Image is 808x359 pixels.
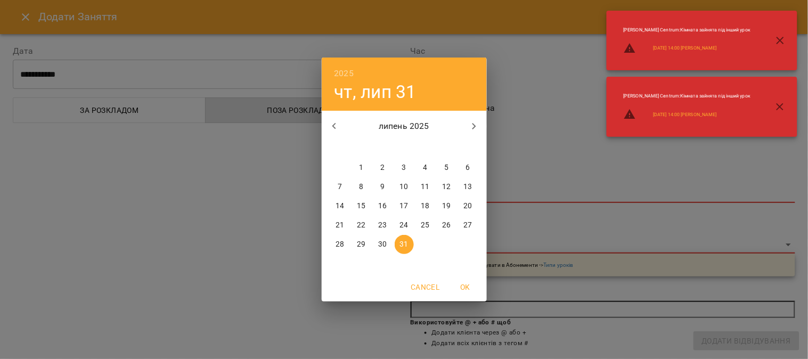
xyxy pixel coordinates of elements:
button: 16 [373,197,393,216]
li: [PERSON_NAME] Centrum : Кімната зайнята під інший урок [615,22,760,38]
button: 17 [395,197,414,216]
button: Cancel [406,278,444,297]
p: 2 [380,162,385,173]
span: вт [352,142,371,153]
p: 29 [357,239,365,250]
p: 20 [463,201,472,211]
p: 7 [338,182,342,192]
p: 3 [402,162,406,173]
p: 1 [359,162,363,173]
p: 8 [359,182,363,192]
p: 18 [421,201,429,211]
p: 22 [357,220,365,231]
button: чт, лип 31 [334,81,417,103]
button: 9 [373,177,393,197]
button: 5 [437,158,456,177]
p: 13 [463,182,472,192]
li: [PERSON_NAME] Centrum : Кімната зайнята під інший урок [615,88,760,104]
button: 25 [416,216,435,235]
button: 31 [395,235,414,254]
span: чт [395,142,414,153]
p: липень 2025 [347,120,461,133]
button: 10 [395,177,414,197]
p: 27 [463,220,472,231]
button: 21 [331,216,350,235]
p: 23 [378,220,387,231]
button: 14 [331,197,350,216]
span: нд [459,142,478,153]
button: 11 [416,177,435,197]
a: [DATE] 14:00 [PERSON_NAME] [654,45,717,52]
span: OK [453,281,478,293]
button: 1 [352,158,371,177]
p: 14 [336,201,344,211]
button: 3 [395,158,414,177]
button: 7 [331,177,350,197]
p: 24 [399,220,408,231]
button: 4 [416,158,435,177]
button: 30 [373,235,393,254]
p: 4 [423,162,427,173]
button: 12 [437,177,456,197]
p: 28 [336,239,344,250]
span: сб [437,142,456,153]
button: 23 [373,216,393,235]
button: 15 [352,197,371,216]
p: 12 [442,182,451,192]
p: 10 [399,182,408,192]
p: 15 [357,201,365,211]
p: 21 [336,220,344,231]
p: 17 [399,201,408,211]
button: OK [448,278,483,297]
button: 18 [416,197,435,216]
p: 5 [444,162,448,173]
button: 19 [437,197,456,216]
button: 26 [437,216,456,235]
button: 27 [459,216,478,235]
span: ср [373,142,393,153]
p: 6 [466,162,470,173]
button: 6 [459,158,478,177]
button: 28 [331,235,350,254]
p: 31 [399,239,408,250]
button: 20 [459,197,478,216]
button: 24 [395,216,414,235]
p: 30 [378,239,387,250]
span: пн [331,142,350,153]
p: 16 [378,201,387,211]
button: 8 [352,177,371,197]
button: 13 [459,177,478,197]
p: 25 [421,220,429,231]
button: 22 [352,216,371,235]
p: 11 [421,182,429,192]
p: 19 [442,201,451,211]
p: 26 [442,220,451,231]
span: пт [416,142,435,153]
a: [DATE] 14:00 [PERSON_NAME] [654,111,717,118]
button: 2025 [334,66,354,81]
p: 9 [380,182,385,192]
button: 29 [352,235,371,254]
span: Cancel [411,281,439,293]
button: 2 [373,158,393,177]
